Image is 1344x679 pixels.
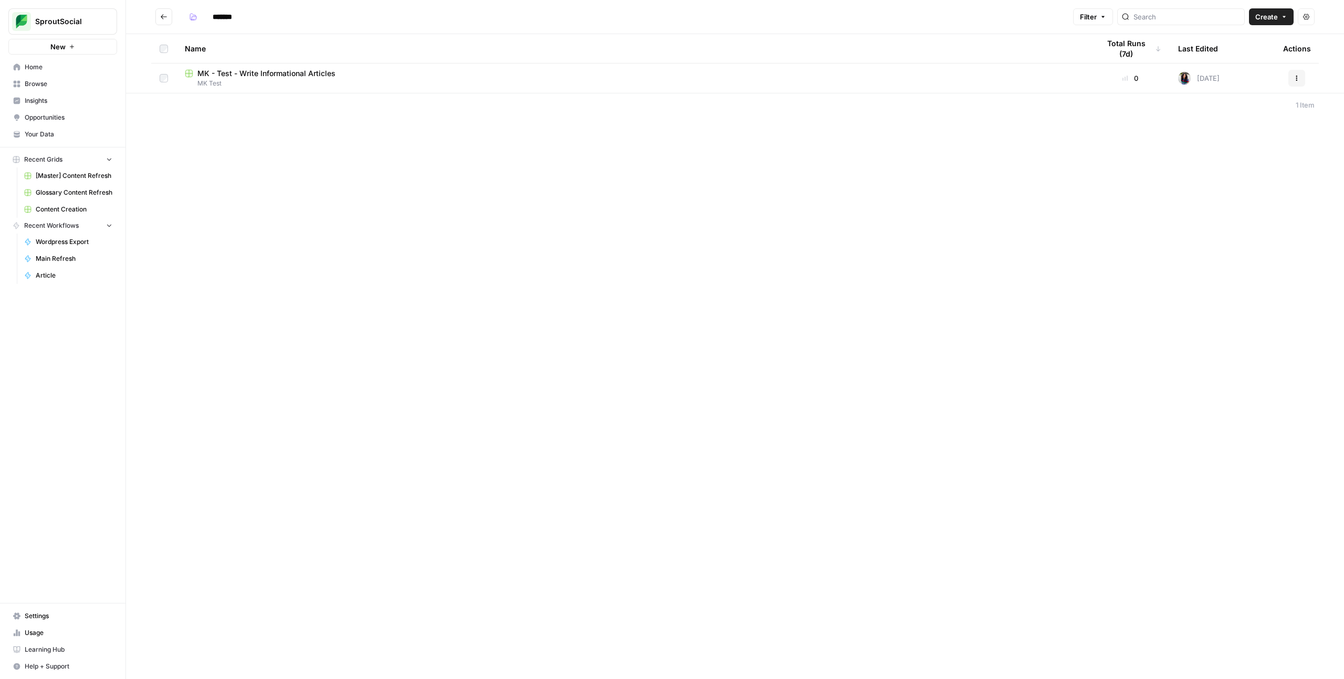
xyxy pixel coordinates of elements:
span: Help + Support [25,662,112,671]
div: 1 Item [1296,100,1315,110]
a: Your Data [8,126,117,143]
a: Browse [8,76,117,92]
span: Create [1255,12,1278,22]
span: SproutSocial [35,16,99,27]
div: Actions [1283,34,1311,63]
a: Opportunities [8,109,117,126]
button: Filter [1073,8,1113,25]
span: Browse [25,79,112,89]
input: Search [1133,12,1240,22]
span: Usage [25,628,112,638]
a: Insights [8,92,117,109]
a: Main Refresh [19,250,117,267]
span: Learning Hub [25,645,112,654]
img: SproutSocial Logo [12,12,31,31]
span: Content Creation [36,205,112,214]
a: Usage [8,624,117,641]
span: Glossary Content Refresh [36,188,112,197]
a: Article [19,267,117,284]
a: Wordpress Export [19,234,117,250]
span: Wordpress Export [36,237,112,247]
div: 0 [1099,73,1161,83]
span: Your Data [25,130,112,139]
div: Last Edited [1178,34,1218,63]
a: [Master] Content Refresh [19,167,117,184]
button: Create [1249,8,1294,25]
div: Name [185,34,1083,63]
span: [Master] Content Refresh [36,171,112,181]
a: Home [8,59,117,76]
img: swqgz5pt0fjzpx2nkldqi9moqkgq [1178,72,1191,84]
span: Filter [1080,12,1097,22]
a: Content Creation [19,201,117,218]
div: [DATE] [1178,72,1220,84]
span: Recent Grids [24,155,62,164]
button: Go back [155,8,172,25]
button: Workspace: SproutSocial [8,8,117,35]
span: Home [25,62,112,72]
span: Insights [25,96,112,105]
span: Main Refresh [36,254,112,263]
a: Settings [8,608,117,624]
button: Recent Workflows [8,218,117,234]
a: Glossary Content Refresh [19,184,117,201]
button: Recent Grids [8,152,117,167]
div: Total Runs (7d) [1099,34,1161,63]
a: MK - Test - Write Informational ArticlesMK Test [185,68,1083,88]
span: New [50,41,66,52]
a: Learning Hub [8,641,117,658]
button: Help + Support [8,658,117,675]
span: Article [36,271,112,280]
span: MK - Test - Write Informational Articles [197,68,335,79]
span: Settings [25,611,112,621]
span: Recent Workflows [24,221,79,230]
button: New [8,39,117,55]
span: Opportunities [25,113,112,122]
span: MK Test [185,79,1083,88]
